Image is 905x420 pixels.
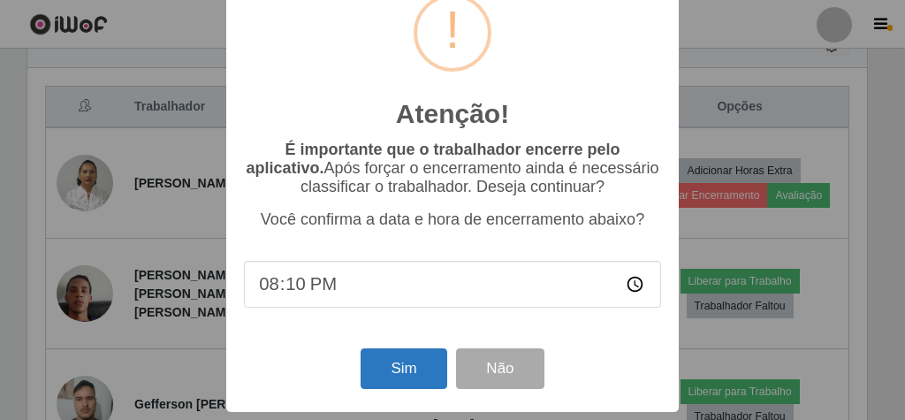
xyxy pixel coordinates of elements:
h2: Atenção! [396,98,509,130]
button: Sim [361,348,446,390]
b: É importante que o trabalhador encerre pelo aplicativo. [246,141,620,177]
p: Após forçar o encerramento ainda é necessário classificar o trabalhador. Deseja continuar? [244,141,661,196]
button: Não [456,348,544,390]
p: Você confirma a data e hora de encerramento abaixo? [244,210,661,229]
